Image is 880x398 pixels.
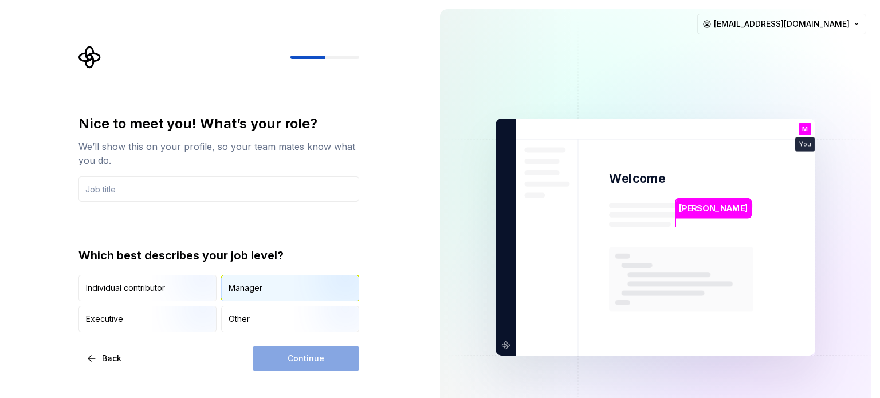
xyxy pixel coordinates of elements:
[802,126,808,132] p: M
[229,313,250,325] div: Other
[697,14,866,34] button: [EMAIL_ADDRESS][DOMAIN_NAME]
[86,313,123,325] div: Executive
[78,346,131,371] button: Back
[102,353,121,364] span: Back
[799,141,811,148] p: You
[78,115,359,133] div: Nice to meet you! What’s your role?
[78,46,101,69] svg: Supernova Logo
[229,282,262,294] div: Manager
[78,247,359,263] div: Which best describes your job level?
[679,202,748,215] p: [PERSON_NAME]
[78,140,359,167] div: We’ll show this on your profile, so your team mates know what you do.
[86,282,165,294] div: Individual contributor
[714,18,850,30] span: [EMAIL_ADDRESS][DOMAIN_NAME]
[609,170,665,187] p: Welcome
[78,176,359,202] input: Job title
